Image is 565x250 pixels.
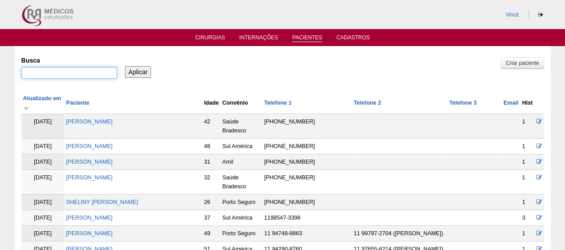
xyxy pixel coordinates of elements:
[125,66,151,78] input: Aplicar
[202,139,221,154] td: 48
[354,100,381,106] a: Telefone 2
[221,92,263,114] th: Convênio
[262,114,352,139] td: [PHONE_NUMBER]
[239,34,278,43] a: Internações
[336,34,370,43] a: Cadastros
[449,100,477,106] a: Telefone 3
[262,154,352,170] td: [PHONE_NUMBER]
[66,215,113,221] a: [PERSON_NAME]
[202,210,221,226] td: 37
[262,226,352,242] td: 11 94748-8863
[66,119,113,125] a: [PERSON_NAME]
[501,57,544,69] a: Criar paciente
[66,199,138,205] a: SHELINY [PERSON_NAME]
[221,114,263,139] td: Saúde Bradesco
[262,195,352,210] td: [PHONE_NUMBER]
[202,114,221,139] td: 42
[264,100,291,106] a: Telefone 1
[66,230,113,237] a: [PERSON_NAME]
[21,210,65,226] td: [DATE]
[202,195,221,210] td: 26
[202,170,221,195] td: 32
[21,67,117,79] input: Digite os termos que você deseja procurar.
[520,195,535,210] td: 1
[66,174,113,181] a: [PERSON_NAME]
[221,139,263,154] td: Sul América
[202,226,221,242] td: 49
[538,12,543,17] i: Sair
[520,226,535,242] td: 1
[23,105,29,111] img: ordem crescente
[202,154,221,170] td: 31
[503,100,519,106] a: Email
[352,226,448,242] td: 11 99797-2704 ([PERSON_NAME])
[221,210,263,226] td: Sul América
[21,170,65,195] td: [DATE]
[21,56,117,65] label: Busca
[66,100,89,106] a: Paciente
[195,34,225,43] a: Cirurgias
[66,159,113,165] a: [PERSON_NAME]
[292,34,322,42] a: Pacientes
[520,92,535,114] th: Hist
[520,139,535,154] td: 1
[21,154,65,170] td: [DATE]
[262,210,352,226] td: 1198547-3398
[520,210,535,226] td: 3
[202,92,221,114] th: Idade
[21,226,65,242] td: [DATE]
[520,114,535,139] td: 1
[520,154,535,170] td: 1
[262,139,352,154] td: [PHONE_NUMBER]
[520,170,535,195] td: 1
[23,95,61,110] a: Atualizado em
[221,154,263,170] td: Amil
[21,114,65,139] td: [DATE]
[262,170,352,195] td: [PHONE_NUMBER]
[221,195,263,210] td: Porto Seguro
[221,170,263,195] td: Saúde Bradesco
[21,139,65,154] td: [DATE]
[221,226,263,242] td: Porto Seguro
[506,12,519,18] a: Vincit
[21,195,65,210] td: [DATE]
[66,143,113,149] a: [PERSON_NAME]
